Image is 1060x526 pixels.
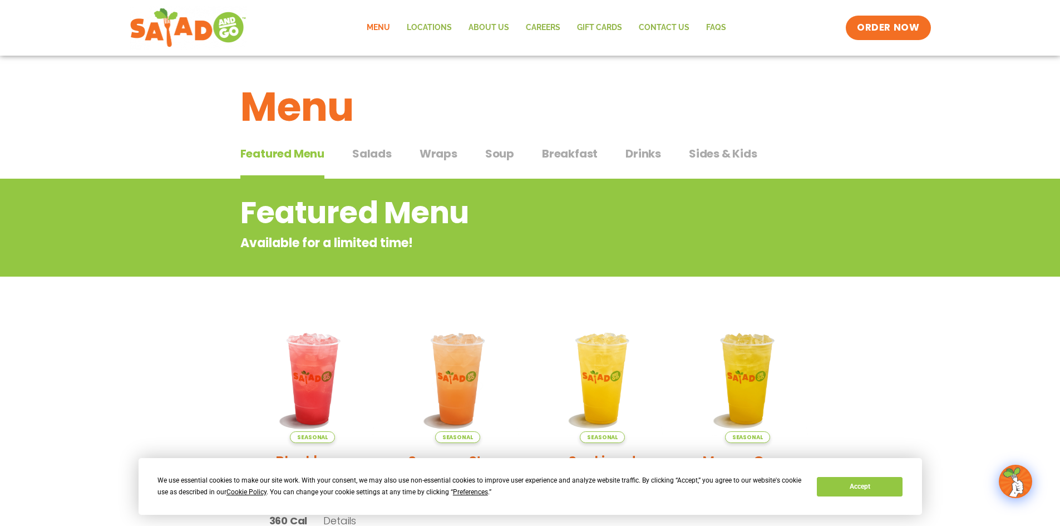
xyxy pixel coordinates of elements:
[435,431,480,443] span: Seasonal
[1000,466,1031,497] img: wpChatIcon
[683,314,812,443] img: Product photo for Mango Grove Lemonade
[625,145,661,162] span: Drinks
[683,451,812,490] h2: Mango Grove Lemonade
[725,431,770,443] span: Seasonal
[542,145,598,162] span: Breakfast
[569,15,630,41] a: GIFT CARDS
[393,451,522,490] h2: Summer Stone Fruit Lemonade
[249,314,377,443] img: Product photo for Blackberry Bramble Lemonade
[290,431,335,443] span: Seasonal
[539,451,667,490] h2: Sunkissed [PERSON_NAME]
[517,15,569,41] a: Careers
[817,477,903,496] button: Accept
[393,314,522,443] img: Product photo for Summer Stone Fruit Lemonade
[240,234,731,252] p: Available for a limited time!
[846,16,930,40] a: ORDER NOW
[352,145,392,162] span: Salads
[240,141,820,179] div: Tabbed content
[240,145,324,162] span: Featured Menu
[226,488,267,496] span: Cookie Policy
[358,15,734,41] nav: Menu
[460,15,517,41] a: About Us
[249,451,377,510] h2: Blackberry [PERSON_NAME] Lemonade
[358,15,398,41] a: Menu
[420,145,457,162] span: Wraps
[698,15,734,41] a: FAQs
[139,458,922,515] div: Cookie Consent Prompt
[630,15,698,41] a: Contact Us
[130,6,247,50] img: new-SAG-logo-768×292
[157,475,803,498] div: We use essential cookies to make our site work. With your consent, we may also use non-essential ...
[689,145,757,162] span: Sides & Kids
[398,15,460,41] a: Locations
[539,314,667,443] img: Product photo for Sunkissed Yuzu Lemonade
[240,77,820,137] h1: Menu
[240,190,731,235] h2: Featured Menu
[485,145,514,162] span: Soup
[453,488,488,496] span: Preferences
[857,21,919,35] span: ORDER NOW
[580,431,625,443] span: Seasonal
